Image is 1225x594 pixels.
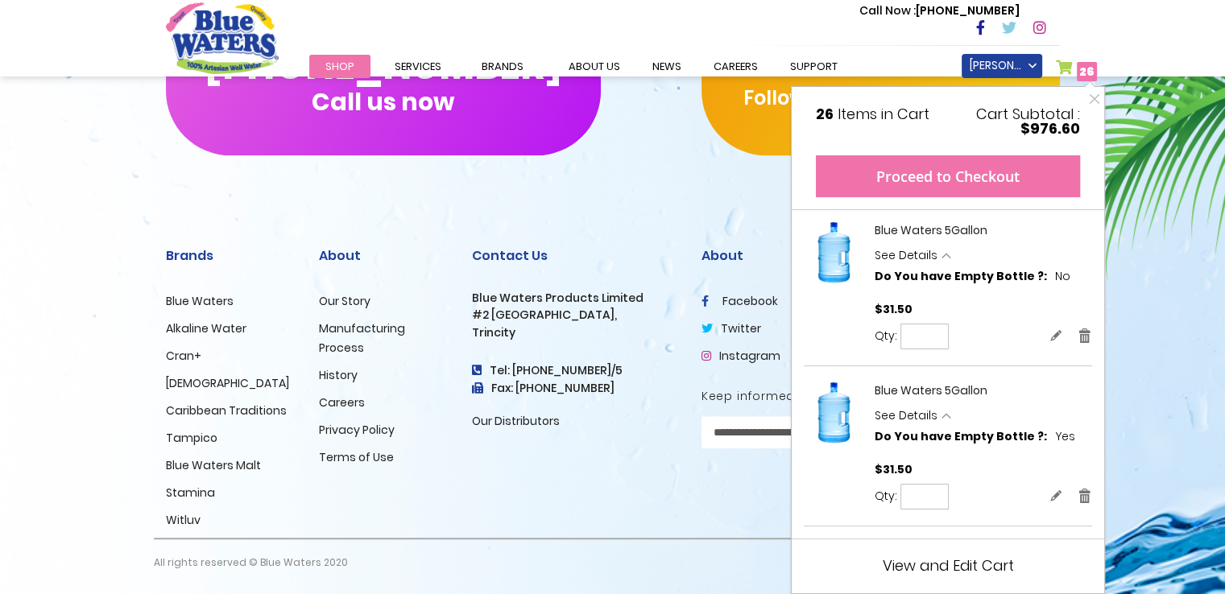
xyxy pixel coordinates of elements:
span: See Details [875,407,937,423]
a: Tampico [166,430,217,446]
a: Caribbean Traditions [166,402,287,419]
span: See Details [875,247,937,263]
span: Cart Subtotal [976,104,1074,124]
a: History [319,367,358,383]
a: Alkaline Water [166,320,246,336]
p: [PHONE_NUMBER] [859,2,1020,19]
a: facebook [701,293,778,309]
a: Blue Waters 5Gallon [804,222,864,287]
h5: Keep informed of our current promotions/ specials [701,390,1060,403]
span: $31.50 [875,461,913,477]
a: Instagram [701,348,780,364]
a: Blue Waters 5Gallon [875,382,987,398]
dt: Do You have Empty Bottle ? [875,268,1047,285]
a: Careers [319,394,365,410]
span: Items in Cart [838,104,929,124]
span: Brands [482,59,524,74]
span: $976.60 [1020,118,1080,138]
span: Call Now : [859,2,916,19]
a: [PERSON_NAME] [962,54,1042,78]
a: Terms of Use [319,449,394,465]
h4: Tel: [PHONE_NUMBER]/5 [472,364,677,377]
label: Qty [875,488,897,505]
span: 26 [816,104,834,124]
a: twitter [701,320,761,336]
label: Qty [875,328,897,344]
a: 26 [1056,60,1098,83]
a: Witluv [166,512,201,528]
a: News [636,55,697,78]
a: Privacy Policy [319,422,395,438]
p: All rights reserved © Blue Waters 2020 [154,539,348,586]
h2: Contact Us [472,248,677,263]
h2: About [319,248,448,263]
a: support [774,55,854,78]
span: Services [395,59,441,74]
a: [DEMOGRAPHIC_DATA] [166,375,289,391]
span: Call us now [312,97,454,106]
h2: About [701,248,1060,263]
span: Yes [1055,428,1075,444]
img: Blue Waters 5Gallon [804,382,864,443]
span: 26 [1079,64,1095,80]
a: Blue Waters [166,293,234,309]
p: Follow us for latest updates [701,84,1060,113]
img: Blue Waters 5Gallon [804,222,864,283]
a: Blue Waters 5Gallon [875,222,987,238]
a: Our Distributors [472,413,560,429]
h3: Trincity [472,326,677,340]
h3: Blue Waters Products Limited [472,291,677,305]
h3: #2 [GEOGRAPHIC_DATA], [472,308,677,322]
a: Stamina [166,485,215,501]
a: store logo [166,2,279,73]
a: Our Story [319,293,370,309]
a: careers [697,55,774,78]
a: Blue Waters 5Gallon [804,382,864,448]
a: Cran+ [166,348,201,364]
a: about us [552,55,636,78]
a: View and Edit Cart [883,555,1014,575]
dt: Do You have Empty Bottle ? [875,428,1047,445]
h2: Brands [166,248,295,263]
button: Proceed to Checkout [816,155,1080,197]
span: No [1055,268,1070,284]
h3: Fax: [PHONE_NUMBER] [472,382,677,395]
span: Shop [325,59,354,74]
a: Manufacturing Process [319,320,405,356]
span: $31.50 [875,301,913,317]
button: [PHONE_NUMBER]Call us now [166,10,601,155]
a: Blue Waters Malt [166,457,261,473]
